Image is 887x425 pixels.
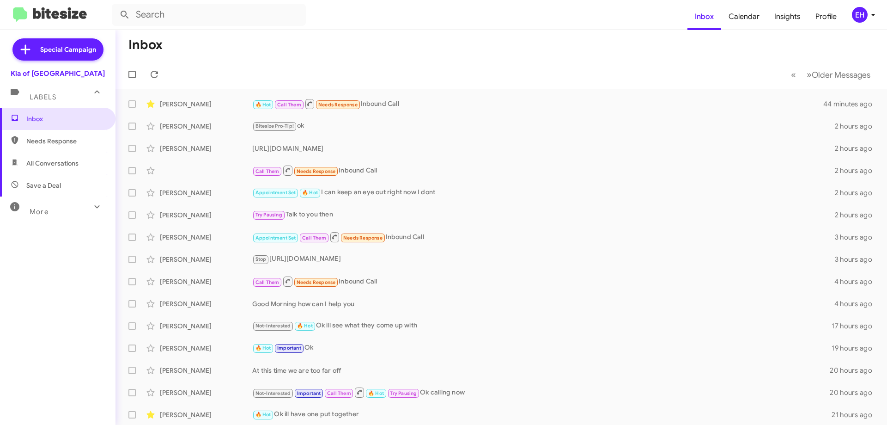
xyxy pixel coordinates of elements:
[160,410,252,419] div: [PERSON_NAME]
[252,165,835,176] div: Inbound Call
[252,98,824,110] div: Inbound Call
[160,366,252,375] div: [PERSON_NAME]
[297,279,336,285] span: Needs Response
[835,255,880,264] div: 3 hours ago
[12,38,103,61] a: Special Campaign
[297,168,336,174] span: Needs Response
[160,344,252,353] div: [PERSON_NAME]
[252,276,834,287] div: Inbound Call
[808,3,844,30] a: Profile
[26,136,105,146] span: Needs Response
[255,256,267,262] span: Stop
[767,3,808,30] a: Insights
[297,323,313,329] span: 🔥 Hot
[834,277,880,286] div: 4 hours ago
[26,181,61,190] span: Save a Deal
[160,188,252,197] div: [PERSON_NAME]
[252,209,835,220] div: Talk to you then
[255,279,279,285] span: Call Them
[812,70,870,80] span: Older Messages
[40,45,96,54] span: Special Campaign
[807,69,812,80] span: »
[785,65,802,84] button: Previous
[30,93,56,101] span: Labels
[255,390,291,396] span: Not-Interested
[390,390,417,396] span: Try Pausing
[255,212,282,218] span: Try Pausing
[255,123,294,129] span: Bitesize Pro-Tip!
[160,233,252,242] div: [PERSON_NAME]
[160,255,252,264] div: [PERSON_NAME]
[252,121,835,131] div: ok
[835,144,880,153] div: 2 hours ago
[26,114,105,123] span: Inbox
[832,410,880,419] div: 21 hours ago
[26,159,79,168] span: All Conversations
[832,344,880,353] div: 19 hours ago
[30,208,49,216] span: More
[302,190,318,196] span: 🔥 Hot
[160,388,252,397] div: [PERSON_NAME]
[791,69,796,80] span: «
[255,190,296,196] span: Appointment Set
[277,102,301,108] span: Call Them
[368,390,384,396] span: 🔥 Hot
[160,144,252,153] div: [PERSON_NAME]
[255,235,296,241] span: Appointment Set
[252,299,834,308] div: Good Morning how can I help you
[832,321,880,331] div: 17 hours ago
[252,387,830,398] div: Ok calling now
[252,144,835,153] div: [URL][DOMAIN_NAME]
[721,3,767,30] a: Calendar
[801,65,876,84] button: Next
[160,99,252,109] div: [PERSON_NAME]
[343,235,383,241] span: Needs Response
[160,210,252,220] div: [PERSON_NAME]
[852,7,868,23] div: EH
[252,254,835,265] div: [URL][DOMAIN_NAME]
[252,409,832,420] div: Ok ill have one put together
[252,187,835,198] div: I can keep an eye out right now I dont
[160,299,252,308] div: [PERSON_NAME]
[252,366,830,375] div: At this time we are too far off
[277,345,301,351] span: Important
[160,122,252,131] div: [PERSON_NAME]
[255,412,271,418] span: 🔥 Hot
[160,321,252,331] div: [PERSON_NAME]
[786,65,876,84] nav: Page navigation example
[255,345,271,351] span: 🔥 Hot
[297,390,321,396] span: Important
[835,166,880,175] div: 2 hours ago
[327,390,351,396] span: Call Them
[830,388,880,397] div: 20 hours ago
[11,69,105,78] div: Kia of [GEOGRAPHIC_DATA]
[302,235,326,241] span: Call Them
[128,37,163,52] h1: Inbox
[252,320,832,331] div: Ok ill see what they come up with
[255,102,271,108] span: 🔥 Hot
[835,188,880,197] div: 2 hours ago
[255,168,279,174] span: Call Them
[112,4,306,26] input: Search
[252,343,832,353] div: Ok
[824,99,880,109] div: 44 minutes ago
[160,277,252,286] div: [PERSON_NAME]
[687,3,721,30] a: Inbox
[255,323,291,329] span: Not-Interested
[835,233,880,242] div: 3 hours ago
[318,102,358,108] span: Needs Response
[835,122,880,131] div: 2 hours ago
[252,231,835,243] div: Inbound Call
[835,210,880,220] div: 2 hours ago
[844,7,877,23] button: EH
[830,366,880,375] div: 20 hours ago
[834,299,880,308] div: 4 hours ago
